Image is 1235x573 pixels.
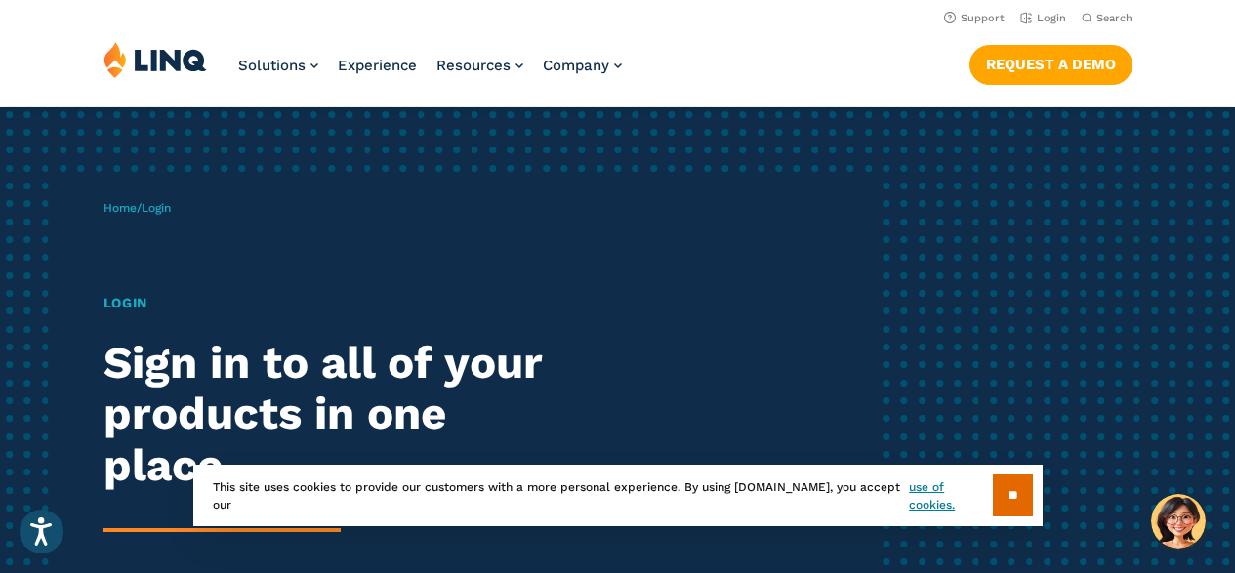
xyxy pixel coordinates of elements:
span: Company [543,57,609,74]
span: / [103,201,171,215]
span: Search [1096,12,1132,24]
a: Resources [436,57,523,74]
a: Support [944,12,1005,24]
span: Resources [436,57,511,74]
span: Solutions [238,57,306,74]
a: use of cookies. [909,478,992,513]
a: Company [543,57,622,74]
span: Login [142,201,171,215]
a: Request a Demo [969,45,1132,84]
a: Solutions [238,57,318,74]
h1: Login [103,293,579,313]
button: Hello, have a question? Let’s chat. [1151,494,1206,549]
a: Home [103,201,137,215]
nav: Button Navigation [969,41,1132,84]
nav: Primary Navigation [238,41,622,105]
button: Open Search Bar [1082,11,1132,25]
h2: Sign in to all of your products in one place. [103,338,579,492]
div: This site uses cookies to provide our customers with a more personal experience. By using [DOMAIN... [193,465,1043,526]
a: Experience [338,57,417,74]
a: Login [1020,12,1066,24]
img: LINQ | K‑12 Software [103,41,207,78]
